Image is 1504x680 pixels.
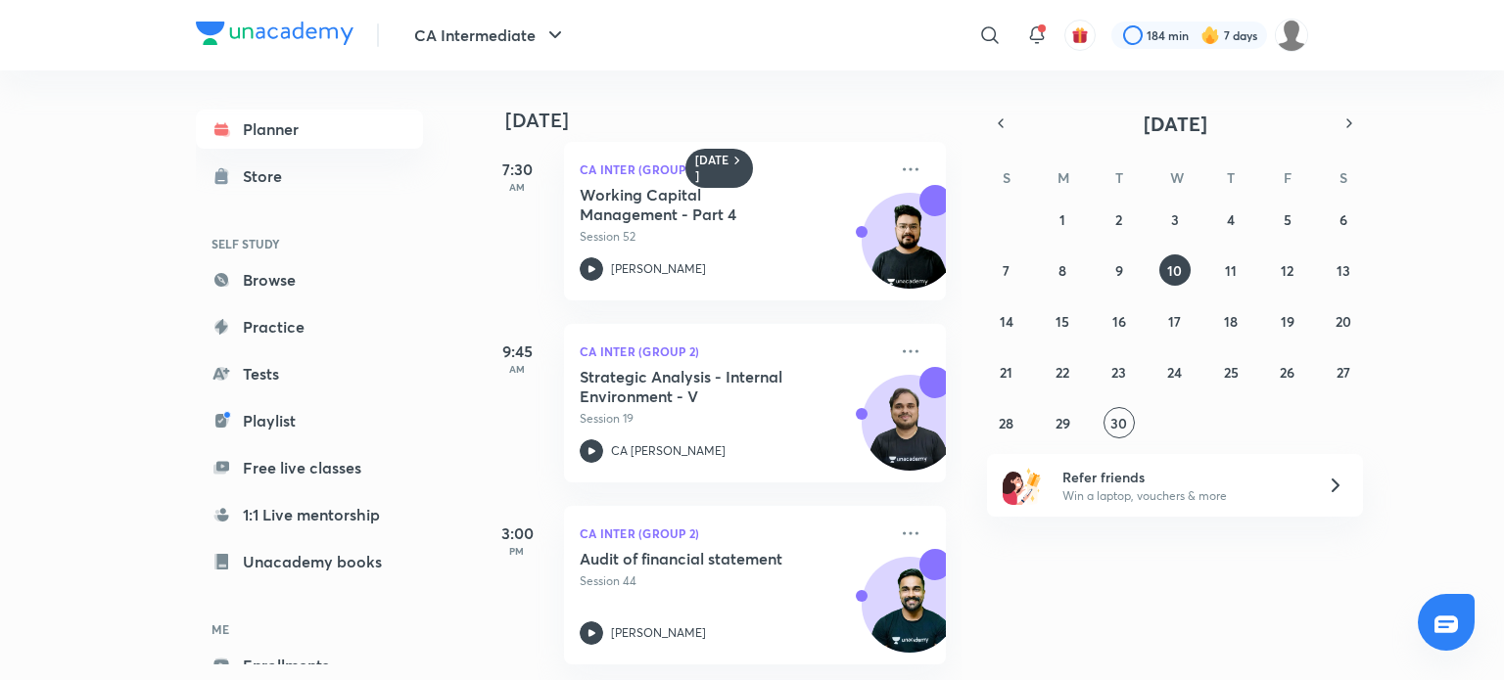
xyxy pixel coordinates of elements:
button: September 29, 2025 [1047,407,1078,438]
button: September 8, 2025 [1047,254,1078,286]
abbr: September 17, 2025 [1168,312,1181,331]
h5: 7:30 [478,158,556,181]
button: September 1, 2025 [1047,204,1078,235]
abbr: September 27, 2025 [1337,363,1350,382]
abbr: September 13, 2025 [1337,261,1350,280]
button: September 10, 2025 [1159,254,1191,286]
p: CA Inter (Group 2) [580,521,887,545]
abbr: September 28, 2025 [999,414,1013,432]
abbr: September 3, 2025 [1171,210,1179,229]
abbr: September 26, 2025 [1280,363,1294,382]
abbr: Saturday [1339,168,1347,187]
p: [PERSON_NAME] [611,624,706,642]
abbr: September 29, 2025 [1056,414,1070,432]
abbr: September 8, 2025 [1058,261,1066,280]
abbr: September 19, 2025 [1281,312,1294,331]
button: September 16, 2025 [1104,305,1135,337]
a: Unacademy books [196,542,423,581]
button: September 27, 2025 [1328,356,1359,387]
p: Session 19 [580,410,887,428]
abbr: Friday [1284,168,1292,187]
a: Tests [196,354,423,393]
abbr: September 14, 2025 [1000,312,1013,331]
button: September 15, 2025 [1047,305,1078,337]
p: [PERSON_NAME] [611,260,706,278]
abbr: September 11, 2025 [1225,261,1237,280]
h6: Refer friends [1062,467,1303,487]
p: CA Inter (Group 2) [580,340,887,363]
button: September 21, 2025 [991,356,1022,387]
button: September 17, 2025 [1159,305,1191,337]
abbr: September 5, 2025 [1284,210,1292,229]
p: AM [478,363,556,375]
img: referral [1003,466,1042,505]
button: September 26, 2025 [1272,356,1303,387]
img: Avatar [863,567,957,661]
button: September 24, 2025 [1159,356,1191,387]
h4: [DATE] [505,109,965,132]
button: September 13, 2025 [1328,254,1359,286]
h5: Strategic Analysis - Internal Environment - V [580,367,823,406]
abbr: September 25, 2025 [1224,363,1239,382]
h6: [DATE] [695,153,729,184]
abbr: September 23, 2025 [1111,363,1126,382]
button: September 20, 2025 [1328,305,1359,337]
abbr: September 6, 2025 [1339,210,1347,229]
button: September 5, 2025 [1272,204,1303,235]
a: Store [196,157,423,196]
h6: SELF STUDY [196,227,423,260]
button: [DATE] [1014,110,1336,137]
img: Company Logo [196,22,353,45]
abbr: September 12, 2025 [1281,261,1293,280]
abbr: Sunday [1003,168,1010,187]
a: Browse [196,260,423,299]
button: September 18, 2025 [1215,305,1246,337]
a: Practice [196,307,423,346]
a: Playlist [196,401,423,440]
abbr: September 15, 2025 [1056,312,1069,331]
span: [DATE] [1144,111,1207,137]
abbr: September 20, 2025 [1336,312,1351,331]
p: CA Inter (Group 2) [580,158,887,181]
abbr: September 4, 2025 [1227,210,1235,229]
abbr: September 2, 2025 [1115,210,1122,229]
button: September 12, 2025 [1272,254,1303,286]
button: September 7, 2025 [991,254,1022,286]
p: Session 44 [580,572,887,590]
a: Company Logo [196,22,353,50]
h5: 3:00 [478,521,556,545]
p: CA [PERSON_NAME] [611,442,726,460]
button: September 14, 2025 [991,305,1022,337]
abbr: September 22, 2025 [1056,363,1069,382]
button: September 19, 2025 [1272,305,1303,337]
a: 1:1 Live mentorship [196,495,423,534]
button: September 2, 2025 [1104,204,1135,235]
abbr: Monday [1057,168,1069,187]
abbr: September 16, 2025 [1112,312,1126,331]
button: September 30, 2025 [1104,407,1135,438]
button: September 3, 2025 [1159,204,1191,235]
button: September 4, 2025 [1215,204,1246,235]
button: September 28, 2025 [991,407,1022,438]
p: AM [478,181,556,193]
div: Store [243,164,294,188]
abbr: September 24, 2025 [1167,363,1182,382]
a: Free live classes [196,448,423,487]
a: Planner [196,110,423,149]
p: PM [478,545,556,557]
h5: Audit of financial statement [580,549,823,568]
button: CA Intermediate [402,16,579,55]
p: Session 52 [580,228,887,246]
button: September 25, 2025 [1215,356,1246,387]
abbr: September 7, 2025 [1003,261,1010,280]
abbr: September 18, 2025 [1224,312,1238,331]
button: September 23, 2025 [1104,356,1135,387]
abbr: September 9, 2025 [1115,261,1123,280]
abbr: Tuesday [1115,168,1123,187]
img: avatar [1071,26,1089,44]
button: avatar [1064,20,1096,51]
h6: ME [196,612,423,646]
abbr: Thursday [1227,168,1235,187]
button: September 9, 2025 [1104,254,1135,286]
button: September 11, 2025 [1215,254,1246,286]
